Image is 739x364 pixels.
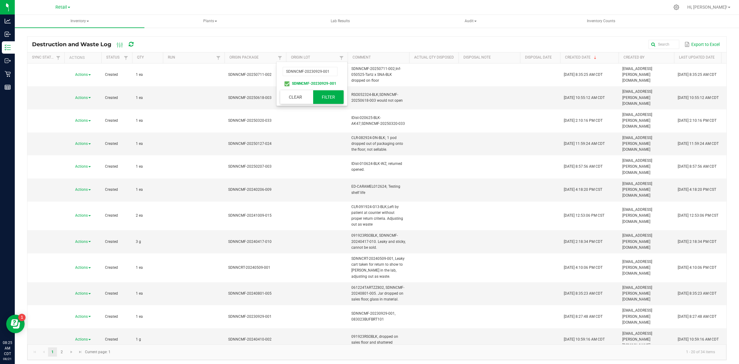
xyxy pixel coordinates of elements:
a: StatusSortable [106,55,122,60]
span: 1 ea [136,118,143,123]
span: Created [105,314,118,319]
span: [DATE] 8:27:48 AM CDT [564,314,603,319]
span: [EMAIL_ADDRESS][PERSON_NAME][DOMAIN_NAME] [622,285,652,301]
a: Audit [406,15,535,28]
a: Origin LotSortable [291,55,337,60]
span: Go to the last page [78,350,83,354]
span: SDNNCMF-20240410-002 [228,337,272,342]
span: SDNNCMF-20240801-005 [228,291,272,296]
span: Actions [75,164,88,169]
a: Filter [122,54,130,62]
span: [DATE] 8:27:48 AM CDT [678,314,717,319]
span: SDNNCRT-20240509-001, Leaky cart taken for return to show to [PERSON_NAME] in the lab, adjusting ... [351,256,405,279]
span: Audit [406,15,535,27]
a: Actions [75,337,91,342]
iframe: Resource center unread badge [18,314,26,321]
span: [DATE] 12:53:06 PM CST [678,213,718,218]
span: 091923RSOBLK, SDNNCMF-20240417-010. Leaky and sticky, cannot be sold. [351,233,406,249]
span: [DATE] 11:59:24 AM CDT [564,141,605,146]
span: Hi, [PERSON_NAME]! [687,5,727,10]
inline-svg: Outbound [5,58,11,64]
span: SDNNCMF-20230929-001, 083023BUFBRT101 [351,311,395,321]
span: [EMAIL_ADDRESS][PERSON_NAME][DOMAIN_NAME] [622,89,652,105]
inline-svg: Inventory [5,44,11,51]
inline-svg: Retail [5,71,11,77]
span: Created [105,291,118,296]
span: Created [105,213,118,218]
a: Page 2 [57,347,66,357]
span: Actions [75,314,88,319]
a: Actions [75,72,91,77]
a: Actions [75,164,91,169]
span: [EMAIL_ADDRESS][PERSON_NAME][DOMAIN_NAME] [622,260,652,276]
a: Page 1 [48,347,57,357]
span: [EMAIL_ADDRESS][PERSON_NAME][DOMAIN_NAME] [622,182,652,198]
a: Inventory Counts [536,15,666,28]
span: 1 ea [136,291,143,296]
iframe: Resource center [6,315,25,333]
a: Origin PackageSortable [229,55,276,60]
span: Created [105,164,118,169]
input: Search [648,40,679,49]
span: [DATE] 10:55:12 AM CDT [678,96,719,100]
a: Lab Results [276,15,405,28]
span: [DATE] 10:59:16 AM CDT [678,337,719,342]
p: 08:25 AM CDT [3,340,12,357]
span: [DATE] 4:10:06 PM CDT [678,265,717,270]
span: [DATE] 12:53:06 PM CST [564,213,604,218]
a: Actions [75,239,91,244]
span: Sortable [593,55,598,60]
kendo-pager-info: 1 - 20 of 34 items [114,347,720,357]
span: SDNNCMF-20230929-001 [228,314,272,319]
a: Go to the last page [76,347,85,357]
span: Created [105,72,118,77]
span: Actions [75,72,88,77]
span: SDNNCMF-20240206-009 [228,187,272,192]
span: 1 ea [136,96,143,100]
span: Created [105,118,118,123]
span: [EMAIL_ADDRESS][PERSON_NAME][DOMAIN_NAME] [622,67,652,83]
a: Actions [75,96,91,100]
span: RSO052324-BLK;SDNNCMF-20250618-003 would not open [351,92,403,103]
span: 1 g [136,337,141,342]
span: IDist-010624-BLK-WZ; returned opened. [351,162,402,172]
span: SDNNCMF-20240417-010 [228,239,272,244]
span: IDist-020625-BLK-AK47;SDNNCMF-20250320-033 [351,116,405,126]
span: SDNNCMF-20250127-024 [228,141,272,146]
span: 1 ea [136,164,143,169]
span: [EMAIL_ADDRESS][PERSON_NAME][DOMAIN_NAME] [622,308,652,324]
inline-svg: Reports [5,84,11,90]
a: QtySortable [137,55,160,60]
span: [EMAIL_ADDRESS][PERSON_NAME][DOMAIN_NAME] [622,331,652,347]
button: Filter [313,90,344,104]
a: RunSortable [168,55,214,60]
span: Inventory Counts [579,18,624,24]
span: Lab Results [322,18,358,24]
a: Filter [215,54,222,62]
span: [DATE] 8:35:25 AM CDT [564,72,603,77]
a: Actual Qty DisposedSortable [414,55,456,60]
span: [DATE] 8:35:23 AM CDT [678,291,717,296]
span: 091923RSOBLK, dropped on sales floor and shattered [351,334,398,345]
span: 1 ea [136,141,143,146]
th: Actions [64,52,101,63]
button: Clear [280,90,311,104]
span: Actions [75,187,88,192]
span: [DATE] 10:55:12 AM CDT [564,96,605,100]
a: CommentSortable [353,55,407,60]
span: [EMAIL_ADDRESS][PERSON_NAME][DOMAIN_NAME] [622,112,652,129]
a: Go to the next page [67,347,76,357]
span: 1 ea [136,265,143,270]
div: Destruction and Waste Log [32,39,144,50]
span: Created [105,337,118,342]
span: Actions [75,118,88,123]
span: Inventory [15,15,144,28]
span: SDNNCRT-20240509-001 [228,265,270,270]
div: Manage settings [672,4,680,10]
span: CLR-091924-G13-BLK;Left by patient at counter without proper return criteria. Adjusting out as waste [351,205,403,227]
span: Plants [145,15,274,27]
span: [DATE] 11:59:24 AM CDT [678,141,719,146]
span: [DATE] 2:18:34 PM CDT [564,239,603,244]
span: Actions [75,213,88,218]
a: Created DateSortable [565,55,616,60]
